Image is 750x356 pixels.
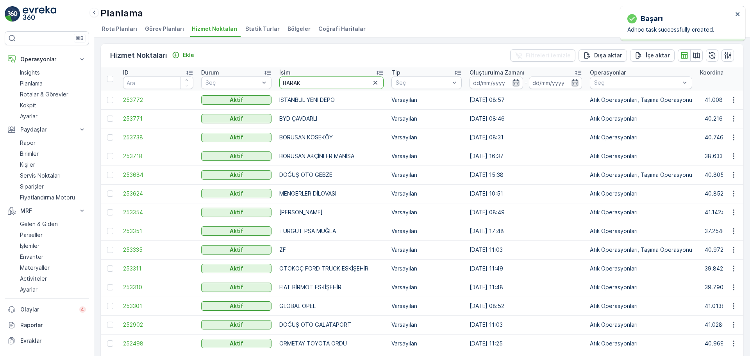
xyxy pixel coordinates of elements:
[590,96,692,104] p: Atık Operasyonları, Taşıma Operasyonu
[627,26,733,34] p: Adhoc task successfully created.
[279,302,384,310] p: GLOBAL OPEL
[230,265,243,272] p: Aktif
[391,321,462,329] p: Varsayılan
[466,166,586,184] td: [DATE] 15:38
[230,171,243,179] p: Aktif
[17,251,89,262] a: Envanter
[20,275,47,283] p: Activiteler
[279,190,384,198] p: MENGERLER DİLOVASI
[123,265,193,272] span: 253311
[466,259,586,278] td: [DATE] 11:49
[279,208,384,216] p: [PERSON_NAME]
[201,151,271,161] button: Aktif
[20,220,58,228] p: Gelen & Giden
[123,133,193,141] a: 253738
[279,77,384,89] input: Ara
[391,227,462,235] p: Varsayılan
[466,334,586,353] td: [DATE] 11:25
[396,79,450,87] p: Seç
[183,51,194,59] p: Ekle
[123,208,193,216] a: 253354
[20,306,75,313] p: Olaylar
[5,317,89,333] a: Raporlar
[17,111,89,122] a: Ayarlar
[466,147,586,166] td: [DATE] 16:37
[20,161,35,169] p: Kişiler
[17,137,89,148] a: Rapor
[20,321,86,329] p: Raporlar
[110,50,167,61] p: Hizmet Noktaları
[169,50,197,60] button: Ekle
[123,283,193,291] a: 253310
[525,78,527,87] p: -
[287,25,311,33] span: Bölgeler
[23,6,56,22] img: logo_light-DOdMpM7g.png
[590,246,692,254] p: Atık Operasyonları, Taşıma Operasyonu
[17,181,89,192] a: Siparişler
[201,95,271,105] button: Aktif
[20,101,36,109] p: Kokpit
[17,262,89,273] a: Materyaller
[245,25,280,33] span: Statik Turlar
[391,302,462,310] p: Varsayılan
[123,115,193,123] span: 253771
[20,231,43,239] p: Parseller
[20,172,61,180] p: Servis Noktaları
[20,55,73,63] p: Operasyonlar
[279,96,384,104] p: İSTANBUL YENİ DEPO
[20,150,39,158] p: Birimler
[230,115,243,123] p: Aktif
[700,69,732,77] p: Koordinatlar
[107,265,113,272] div: Toggle Row Selected
[579,49,627,62] button: Dışa aktar
[526,52,571,59] p: Filtreleri temizle
[123,69,129,77] p: ID
[17,284,89,295] a: Ayarlar
[641,13,663,24] p: başarı
[590,190,692,198] p: Atık Operasyonları
[107,190,113,197] div: Toggle Row Selected
[230,227,243,235] p: Aktif
[17,230,89,240] a: Parseller
[201,69,219,77] p: Durum
[630,49,675,62] button: İçe aktar
[107,134,113,141] div: Toggle Row Selected
[279,171,384,179] p: DOĞUŞ OTO GEBZE
[201,226,271,236] button: Aktif
[279,265,384,272] p: OTOKOÇ FORD TRUCK ESKİŞEHİR
[470,77,523,89] input: dd/mm/yyyy
[205,79,259,87] p: Seç
[590,227,692,235] p: Atık Operasyonları
[107,340,113,347] div: Toggle Row Selected
[201,301,271,311] button: Aktif
[107,116,113,122] div: Toggle Row Selected
[201,339,271,348] button: Aktif
[466,109,586,128] td: [DATE] 08:46
[594,52,622,59] p: Dışa aktar
[466,222,586,240] td: [DATE] 17:48
[17,100,89,111] a: Kokpit
[391,246,462,254] p: Varsayılan
[391,69,400,77] p: Tip
[123,171,193,179] span: 253684
[107,247,113,253] div: Toggle Row Selected
[17,67,89,78] a: Insights
[123,246,193,254] a: 253335
[17,78,89,89] a: Planlama
[17,148,89,159] a: Birimler
[107,153,113,159] div: Toggle Row Selected
[594,79,680,87] p: Seç
[279,227,384,235] p: TURGUT PSA MUĞLA
[107,322,113,328] div: Toggle Row Selected
[5,203,89,219] button: MRF
[201,114,271,123] button: Aktif
[466,297,586,315] td: [DATE] 08:52
[123,321,193,329] a: 252902
[318,25,366,33] span: Coğrafi Haritalar
[201,283,271,292] button: Aktif
[20,80,43,87] p: Planlama
[230,302,243,310] p: Aktif
[466,184,586,203] td: [DATE] 10:51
